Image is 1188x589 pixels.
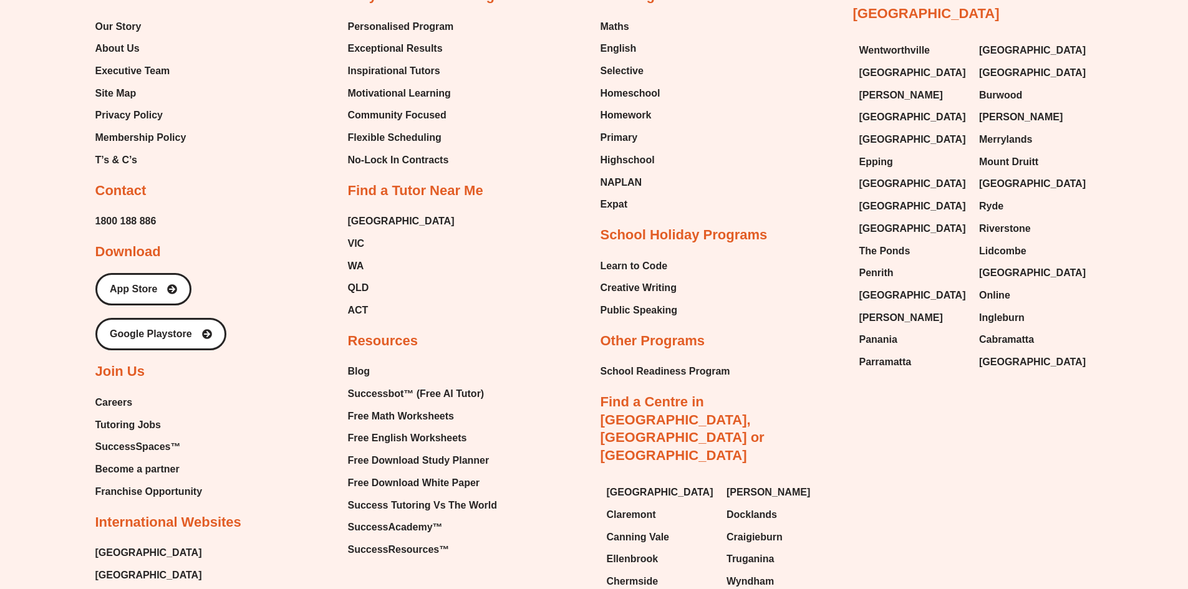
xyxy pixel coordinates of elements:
a: [GEOGRAPHIC_DATA] [979,353,1087,371]
span: Penrith [859,264,894,282]
a: [GEOGRAPHIC_DATA] [859,175,967,193]
a: Privacy Policy [95,106,186,125]
a: [GEOGRAPHIC_DATA] [979,264,1087,282]
a: [GEOGRAPHIC_DATA] [979,64,1087,82]
a: [GEOGRAPHIC_DATA] [607,483,715,502]
span: Epping [859,153,893,171]
span: Craigieburn [727,528,783,547]
h2: Find a Tutor Near Me [348,182,483,200]
a: Public Speaking [601,301,678,320]
a: NAPLAN [601,173,660,192]
a: [GEOGRAPHIC_DATA] [859,197,967,216]
span: Site Map [95,84,137,103]
a: [GEOGRAPHIC_DATA] [859,130,967,149]
a: Ryde [979,197,1087,216]
span: Merrylands [979,130,1032,149]
iframe: Chat Widget [980,448,1188,589]
a: Careers [95,393,203,412]
span: About Us [95,39,140,58]
a: T’s & C’s [95,151,186,170]
span: QLD [348,279,369,297]
h2: Join Us [95,363,145,381]
span: [PERSON_NAME] [979,108,1063,127]
a: Claremont [607,505,715,524]
a: Cabramatta [979,330,1087,349]
span: Truganina [727,550,774,568]
span: [GEOGRAPHIC_DATA] [607,483,713,502]
span: [PERSON_NAME] [727,483,810,502]
a: Success Tutoring Vs The World [348,496,497,515]
span: 1800 188 886 [95,212,157,231]
a: [GEOGRAPHIC_DATA] [979,175,1087,193]
span: [PERSON_NAME] [859,309,943,327]
span: Learn to Code [601,257,668,275]
span: Community Focused [348,106,447,125]
a: WA [348,257,455,275]
h2: Other Programs [601,332,705,350]
span: [GEOGRAPHIC_DATA] [859,197,966,216]
span: Maths [601,17,629,36]
a: App Store [95,273,191,305]
span: [GEOGRAPHIC_DATA] [979,41,1086,60]
span: [GEOGRAPHIC_DATA] [348,212,455,231]
a: Truganina [727,550,834,568]
a: School Readiness Program [601,362,730,381]
span: [GEOGRAPHIC_DATA] [859,175,966,193]
span: Riverstone [979,219,1031,238]
a: Maths [601,17,660,36]
a: Free English Worksheets [348,429,497,448]
span: [GEOGRAPHIC_DATA] [979,175,1086,193]
span: [GEOGRAPHIC_DATA] [979,64,1086,82]
span: [GEOGRAPHIC_DATA] [859,64,966,82]
span: SuccessSpaces™ [95,438,181,456]
a: SuccessResources™ [348,540,497,559]
a: Become a partner [95,460,203,479]
a: Free Download Study Planner [348,451,497,470]
a: Free Math Worksheets [348,407,497,426]
a: Expat [601,195,660,214]
a: Blog [348,362,497,381]
span: Mount Druitt [979,153,1038,171]
span: Ellenbrook [607,550,659,568]
span: VIC [348,234,365,253]
span: [GEOGRAPHIC_DATA] [859,286,966,305]
a: SuccessAcademy™ [348,518,497,537]
a: QLD [348,279,455,297]
a: Tutoring Jobs [95,416,203,434]
span: Free Download White Paper [348,474,480,492]
a: Franchise Opportunity [95,482,203,501]
span: Parramatta [859,353,912,371]
span: Wentworthville [859,41,930,60]
span: [GEOGRAPHIC_DATA] [95,544,202,562]
span: Free Math Worksheets [348,407,454,426]
span: SuccessResources™ [348,540,450,559]
a: Successbot™ (Free AI Tutor) [348,385,497,403]
h2: Download [95,243,161,261]
a: Free Download White Paper [348,474,497,492]
a: Ellenbrook [607,550,715,568]
a: Community Focused [348,106,454,125]
span: Panania [859,330,897,349]
a: Find a Centre in [GEOGRAPHIC_DATA], [GEOGRAPHIC_DATA] or [GEOGRAPHIC_DATA] [601,394,765,463]
a: Flexible Scheduling [348,128,454,147]
span: Google Playstore [110,329,192,339]
a: Penrith [859,264,967,282]
a: Highschool [601,151,660,170]
span: No-Lock In Contracts [348,151,449,170]
span: Motivational Learning [348,84,451,103]
a: Motivational Learning [348,84,454,103]
span: SuccessAcademy™ [348,518,443,537]
a: Epping [859,153,967,171]
a: Personalised Program [348,17,454,36]
a: Online [979,286,1087,305]
a: [GEOGRAPHIC_DATA] [95,566,202,585]
span: Privacy Policy [95,106,163,125]
a: [GEOGRAPHIC_DATA] [859,64,967,82]
span: Selective [601,62,644,80]
a: Canning Vale [607,528,715,547]
a: VIC [348,234,455,253]
span: Flexible Scheduling [348,128,442,147]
